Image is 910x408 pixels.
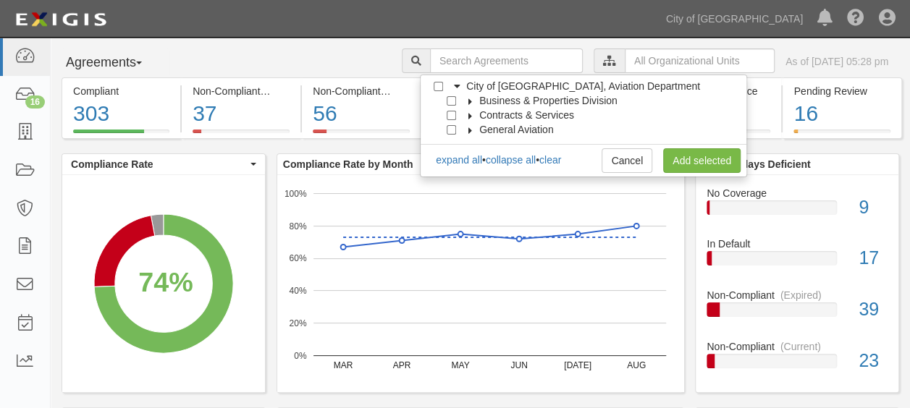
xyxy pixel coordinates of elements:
div: Non-Compliant [696,339,898,354]
a: Non-Compliant(Current)37 [182,129,300,141]
input: All Organizational Units [625,48,775,73]
div: 74% [138,263,193,302]
div: In Default [696,237,898,251]
button: Compliance Rate [62,154,265,174]
div: 17 [848,245,898,271]
div: 9 [848,195,898,221]
a: Cancel [602,148,652,173]
svg: A chart. [62,175,265,392]
i: Help Center - Complianz [847,10,864,27]
a: Non-Compliant(Expired)39 [707,288,888,339]
button: Agreements [62,48,170,77]
a: Pending Review16 [783,129,901,141]
div: 16 [25,95,45,109]
span: General Aviation [479,124,553,135]
text: 20% [289,318,306,328]
text: MAY [451,360,469,370]
text: 60% [289,253,306,263]
text: APR [392,360,410,370]
div: (Expired) [387,84,428,98]
div: No Coverage [696,186,898,200]
a: Add selected [663,148,741,173]
text: AUG [627,360,646,370]
text: 100% [285,188,307,198]
div: • • [435,153,561,167]
a: collapse all [486,154,536,166]
div: Compliant [73,84,169,98]
svg: A chart. [277,175,684,392]
a: Non-Compliant(Current)23 [707,339,888,380]
a: Non-Compliant(Expired)56 [302,129,421,141]
div: 37 [193,98,290,129]
div: Non-Compliant (Current) [193,84,290,98]
text: MAR [333,360,353,370]
text: 80% [289,221,306,231]
b: Over 90 days Deficient [702,158,810,170]
div: (Current) [266,84,306,98]
a: In Default17 [707,237,888,288]
div: As of [DATE] 05:28 pm [785,54,888,69]
input: Search Agreements [430,48,583,73]
b: Compliance Rate by Month [283,158,413,170]
div: 23 [848,348,898,374]
a: No Coverage9 [707,186,888,237]
span: City of [GEOGRAPHIC_DATA], Aviation Department [466,80,700,92]
div: Non-Compliant (Expired) [313,84,410,98]
text: 0% [294,350,307,360]
span: Compliance Rate [71,157,247,171]
div: (Current) [780,339,821,354]
a: City of [GEOGRAPHIC_DATA] [659,4,810,33]
text: [DATE] [564,360,591,370]
span: Business & Properties Division [479,95,618,106]
div: 39 [848,297,898,323]
a: Compliant303 [62,129,180,141]
div: 56 [313,98,410,129]
text: 40% [289,286,306,296]
div: Non-Compliant [696,288,898,302]
a: clear [539,154,561,166]
div: 303 [73,98,169,129]
div: Pending Review [793,84,890,98]
text: JUN [510,360,527,370]
img: logo-5460c22ac91f19d4615b14bd174203de0afe785f0fc80cf4dbbc73dc1793850b.png [11,7,111,33]
span: Contracts & Services [479,109,574,121]
a: expand all [436,154,482,166]
div: 16 [793,98,890,129]
div: (Expired) [780,288,822,302]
